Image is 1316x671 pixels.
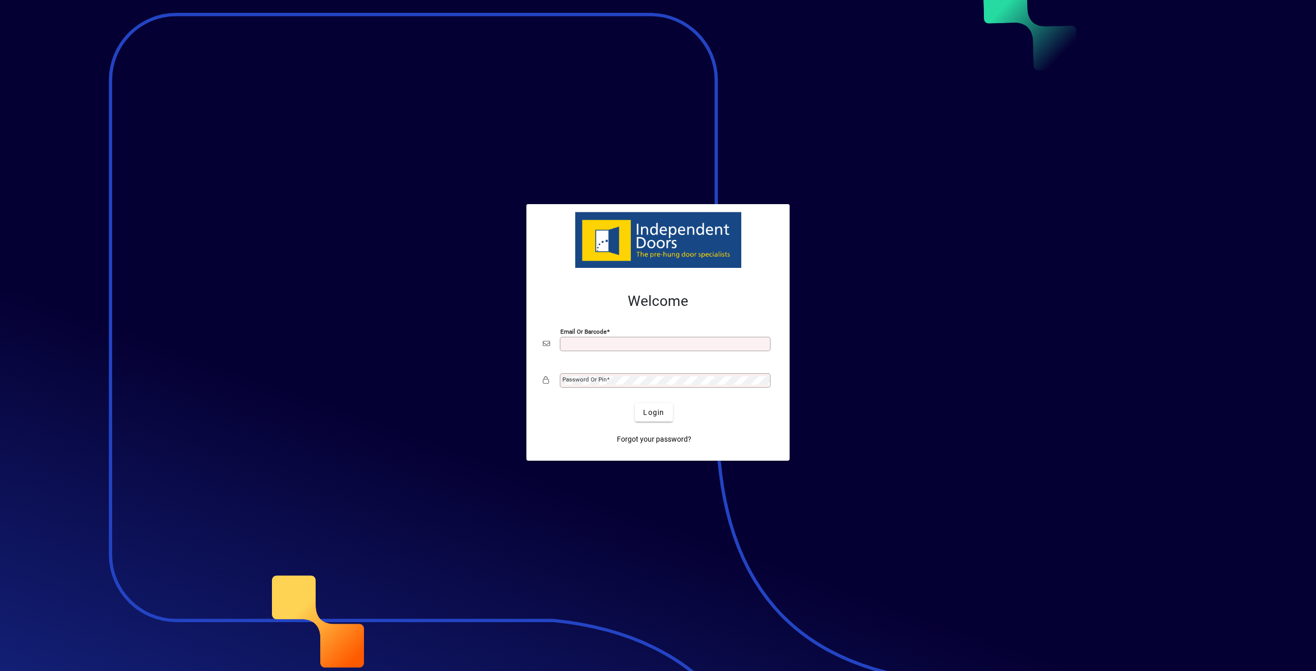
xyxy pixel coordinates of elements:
mat-label: Email or Barcode [560,328,607,335]
span: Forgot your password? [617,434,691,445]
span: Login [643,407,664,418]
button: Login [635,403,672,422]
a: Forgot your password? [613,430,696,448]
mat-label: Password or Pin [562,376,607,383]
h2: Welcome [543,293,773,310]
